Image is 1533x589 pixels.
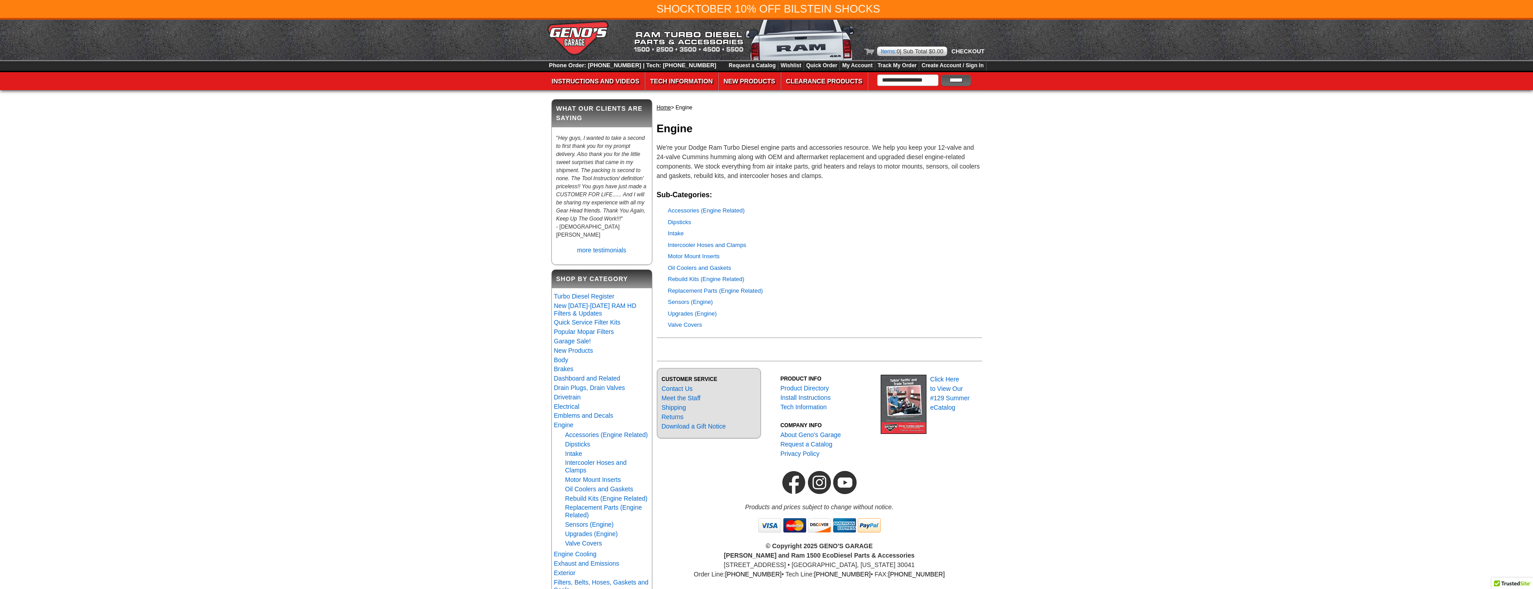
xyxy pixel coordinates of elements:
[719,72,780,90] a: New Products
[656,3,732,15] span: Shocktober
[554,338,591,345] a: Garage Sale!
[554,347,593,354] a: New Products
[565,441,590,448] a: Dipsticks
[552,270,652,288] h2: Shop By Category
[877,47,947,56] div: | Sub Total $
[554,384,625,391] a: Drain Plugs, Drain Valves
[657,104,671,111] a: Home
[565,459,627,474] a: Intercooler Hoses and Clamps
[547,20,609,56] img: Geno's Garage
[807,465,832,500] img: Geno's Garage Instagram Link
[724,542,914,559] b: © Copyright 2025 GENO'S GARAGE [PERSON_NAME] and Ram 1500 EcoDiesel Parts & Accessories
[554,569,576,576] a: Exterior
[565,495,648,502] a: Rebuild Kits (Engine Related)
[554,328,614,335] a: Popular Mopar Filters
[554,365,574,372] a: Brakes
[656,3,880,15] a: Shocktober 10% OFF Bilstein Shocks
[781,63,801,69] a: Wishlist
[780,450,819,457] a: Privacy Policy
[668,264,731,271] a: Oil Coolers and Gaskets
[668,230,684,237] a: Intake
[668,253,720,260] a: Motor Mount Inserts
[662,394,701,402] a: Meet the Staff
[780,385,829,392] a: Product Directory
[888,571,945,578] a: [PHONE_NUMBER]
[554,375,620,382] a: Dashboard and Related
[735,3,880,15] span: 10% OFF Bilstein Shocks
[949,48,985,55] a: Checkout
[554,550,597,558] a: Engine Cooling
[662,423,726,430] a: Download a Gift Notice
[554,412,613,419] a: Emblems and Decals
[780,441,832,448] a: Request a Catalog
[864,49,874,54] img: Shopping Cart icon
[554,319,621,326] a: Quick Service Filter Kits
[547,72,645,90] a: Instructions and Videos
[565,504,642,519] a: Replacement Parts (Engine Related)
[745,503,894,511] em: Products and prices subject to change without notice.
[668,219,691,225] a: Dipsticks
[832,465,858,500] img: Geno's Garage YouTube Channel
[806,63,837,69] a: Quick Order
[780,375,874,383] h3: PRODUCT INFO
[631,20,856,60] img: Ram Cummins Diesel and EcoDiesel Parts & Accessories
[781,72,867,90] a: Clearance Products
[552,100,652,127] h2: What our clients are saying
[554,560,620,567] a: Exhaust and Emissions
[729,63,776,69] a: Request a Catalog
[547,60,719,70] div: Phone Order: [PHONE_NUMBER] | Tech: [PHONE_NUMBER]
[668,287,763,294] a: Replacement Parts (Engine Related)
[668,299,713,305] a: Sensors (Engine)
[554,356,568,364] a: Body
[668,207,745,214] a: Accessories (Engine Related)
[878,63,917,69] a: Track My Order
[662,385,693,392] a: Contact Us
[554,293,615,300] a: Turbo Diesel Register
[780,394,830,401] a: Install Instructions
[554,403,580,410] a: Electrical
[780,431,841,438] a: About Geno's Garage
[932,48,943,55] span: 0.00
[657,190,982,200] h2: Sub-Categories:
[565,450,582,457] a: Intake
[556,135,646,222] em: Hey guys, I wanted to take a second to first thank you for my prompt delivery. Also thank you for...
[645,72,718,90] a: Tech Information
[668,310,717,317] a: Upgrades (Engine)
[662,375,756,383] h3: CUSTOMER SERVICE
[657,99,982,116] div: > Engine
[657,143,982,181] p: We're your Dodge Ram Turbo Diesel engine parts and accessories resource. We help you keep your 12...
[842,63,873,69] a: My Account
[725,571,782,578] a: [PHONE_NUMBER]
[881,48,896,55] span: Items:
[668,321,702,328] a: Valve Covers
[780,403,827,411] a: Tech Information
[565,521,614,528] a: Sensors (Engine)
[554,394,581,401] a: Drivetrain
[554,421,574,429] a: Engine
[814,571,871,578] a: [PHONE_NUMBER]
[922,63,983,69] a: Create Account / Sign In
[881,375,926,434] img: Geno's Garage eCatalog
[565,431,648,438] a: Accessories (Engine Related)
[657,121,982,137] h1: Engine
[756,512,882,539] img: creditcards.gif
[565,540,602,547] a: Valve Covers
[662,404,686,411] a: Shipping
[565,530,618,537] a: Upgrades (Engine)
[668,276,745,282] a: Rebuild Kits (Engine Related)
[896,48,900,55] span: 0
[662,413,684,420] a: Returns
[552,132,652,243] div: " " - [DEMOGRAPHIC_DATA][PERSON_NAME]
[668,242,747,248] a: Intercooler Hoses and Clamps
[554,302,637,317] a: New [DATE]-[DATE] RAM HD Filters & Updates
[565,485,633,493] a: Oil Coolers and Gaskets
[565,476,621,483] a: Motor Mount Inserts
[577,247,626,254] a: more testimonials
[780,421,874,429] h3: COMPANY INFO
[781,465,807,500] img: Geno's Garage Facebook Link
[930,376,970,411] a: Click Hereto View Our#129 SummereCatalog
